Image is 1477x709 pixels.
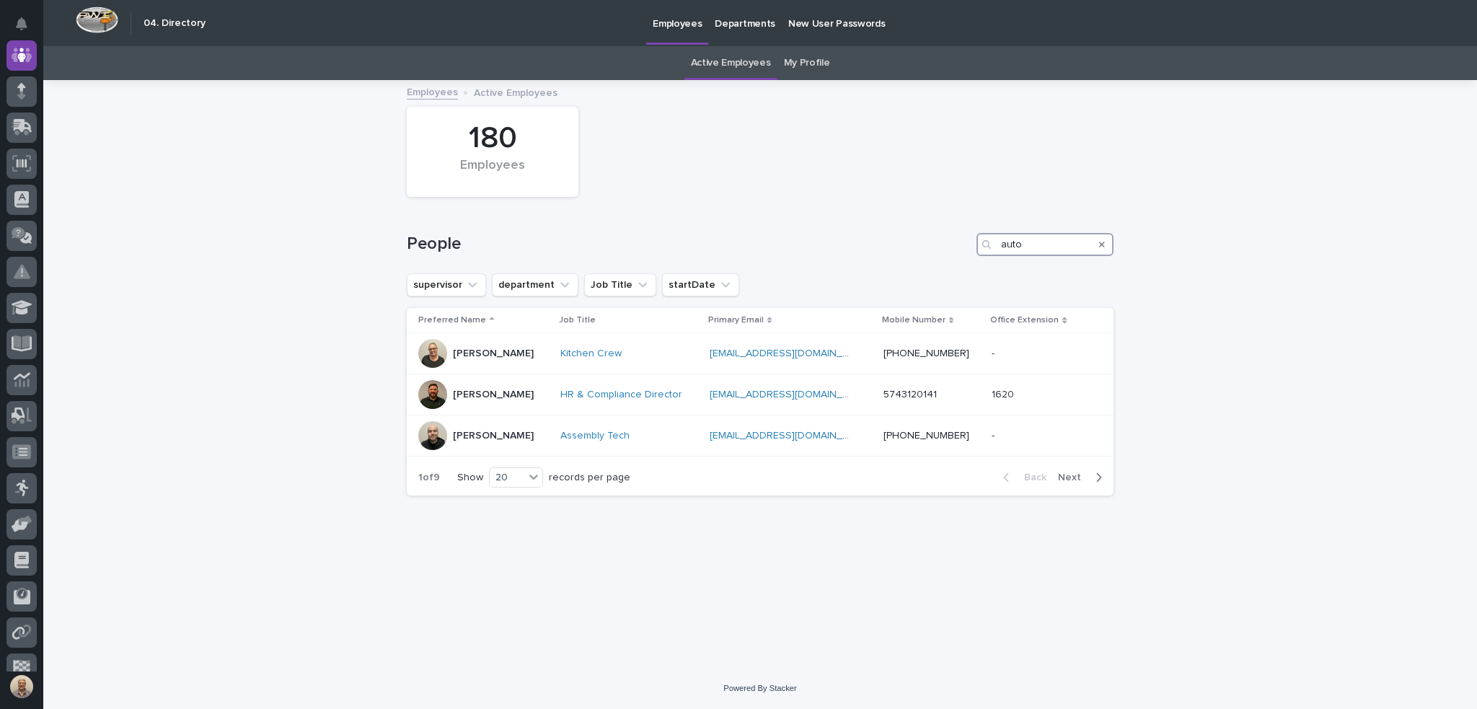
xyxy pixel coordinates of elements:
div: Notifications [18,17,37,40]
a: Employees [407,83,458,100]
p: - [992,427,997,442]
div: Employees [431,158,554,188]
a: Kitchen Crew [560,348,622,360]
button: Back [992,471,1052,484]
p: [PERSON_NAME] [453,348,534,360]
img: Workspace Logo [76,6,118,33]
a: [PHONE_NUMBER] [883,431,969,441]
h2: 04. Directory [144,17,206,30]
h1: People [407,234,971,255]
a: My Profile [784,46,830,80]
button: Job Title [584,273,656,296]
a: 5743120141 [883,389,937,400]
button: startDate [662,273,739,296]
tr: [PERSON_NAME]Assembly Tech [EMAIL_ADDRESS][DOMAIN_NAME] [PHONE_NUMBER]-- [407,415,1114,457]
p: Mobile Number [882,312,945,328]
button: supervisor [407,273,486,296]
p: Preferred Name [418,312,486,328]
a: Assembly Tech [560,430,630,442]
a: [EMAIL_ADDRESS][DOMAIN_NAME] [710,431,873,441]
button: department [492,273,578,296]
p: Office Extension [990,312,1059,328]
p: [PERSON_NAME] [453,430,534,442]
input: Search [976,233,1114,256]
tr: [PERSON_NAME]Kitchen Crew [EMAIL_ADDRESS][DOMAIN_NAME] [PHONE_NUMBER]-- [407,333,1114,374]
button: users-avatar [6,671,37,702]
p: 1620 [992,386,1017,401]
p: records per page [549,472,630,484]
tr: [PERSON_NAME]HR & Compliance Director [EMAIL_ADDRESS][DOMAIN_NAME] 574312014116201620 [407,374,1114,415]
a: HR & Compliance Director [560,389,682,401]
div: 20 [490,470,524,485]
span: Next [1058,472,1090,483]
p: - [992,345,997,360]
a: Active Employees [691,46,771,80]
p: 1 of 9 [407,460,451,496]
a: [EMAIL_ADDRESS][DOMAIN_NAME] [710,389,873,400]
span: Back [1015,472,1046,483]
button: Notifications [6,9,37,39]
p: Primary Email [708,312,764,328]
p: Job Title [559,312,596,328]
a: [EMAIL_ADDRESS][DOMAIN_NAME] [710,348,873,358]
button: Next [1052,471,1114,484]
a: [PHONE_NUMBER] [883,348,969,358]
p: Active Employees [474,84,557,100]
div: 180 [431,120,554,157]
a: Powered By Stacker [723,684,796,692]
p: Show [457,472,483,484]
p: [PERSON_NAME] [453,389,534,401]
